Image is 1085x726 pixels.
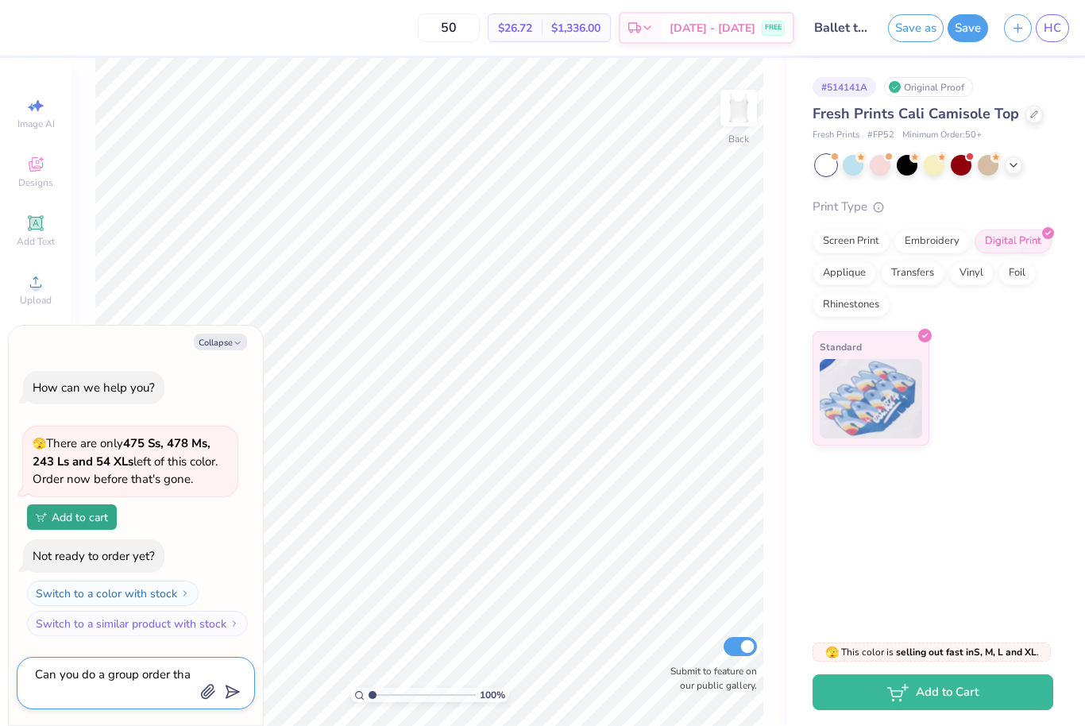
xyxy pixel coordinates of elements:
[27,611,248,636] button: Switch to a similar product with stock
[813,293,890,317] div: Rhinestones
[896,646,1037,658] strong: selling out fast in S, M, L and XL
[894,230,970,253] div: Embroidery
[230,619,239,628] img: Switch to a similar product with stock
[1044,19,1061,37] span: HC
[813,129,859,142] span: Fresh Prints
[813,77,876,97] div: # 514141A
[1036,14,1069,42] a: HC
[480,688,505,702] span: 100 %
[820,359,922,438] img: Standard
[36,512,47,522] img: Add to cart
[884,77,973,97] div: Original Proof
[498,20,532,37] span: $26.72
[551,20,600,37] span: $1,336.00
[888,14,944,42] button: Save as
[813,104,1019,123] span: Fresh Prints Cali Camisole Top
[948,14,988,42] button: Save
[998,261,1036,285] div: Foil
[975,230,1052,253] div: Digital Print
[902,129,982,142] span: Minimum Order: 50 +
[33,380,155,396] div: How can we help you?
[802,12,880,44] input: Untitled Design
[813,198,1053,216] div: Print Type
[670,20,755,37] span: [DATE] - [DATE]
[17,235,55,248] span: Add Text
[813,674,1053,710] button: Add to Cart
[180,589,190,598] img: Switch to a color with stock
[813,230,890,253] div: Screen Print
[949,261,994,285] div: Vinyl
[33,435,210,469] strong: 475 Ss, 478 Ms, 243 Ls and 54 XLs
[765,22,782,33] span: FREE
[813,261,876,285] div: Applique
[27,504,117,530] button: Add to cart
[20,294,52,307] span: Upload
[825,645,1039,659] span: This color is .
[820,338,862,355] span: Standard
[723,92,755,124] img: Back
[33,548,155,564] div: Not ready to order yet?
[27,581,199,606] button: Switch to a color with stock
[881,261,944,285] div: Transfers
[17,118,55,130] span: Image AI
[33,435,218,487] span: There are only left of this color. Order now before that's gone.
[33,664,195,702] textarea: Can you do a group order tha
[33,436,46,451] span: 🫣
[194,334,247,350] button: Collapse
[18,176,53,189] span: Designs
[662,664,757,693] label: Submit to feature on our public gallery.
[867,129,894,142] span: # FP52
[728,132,749,146] div: Back
[418,14,480,42] input: – –
[825,645,839,660] span: 🫣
